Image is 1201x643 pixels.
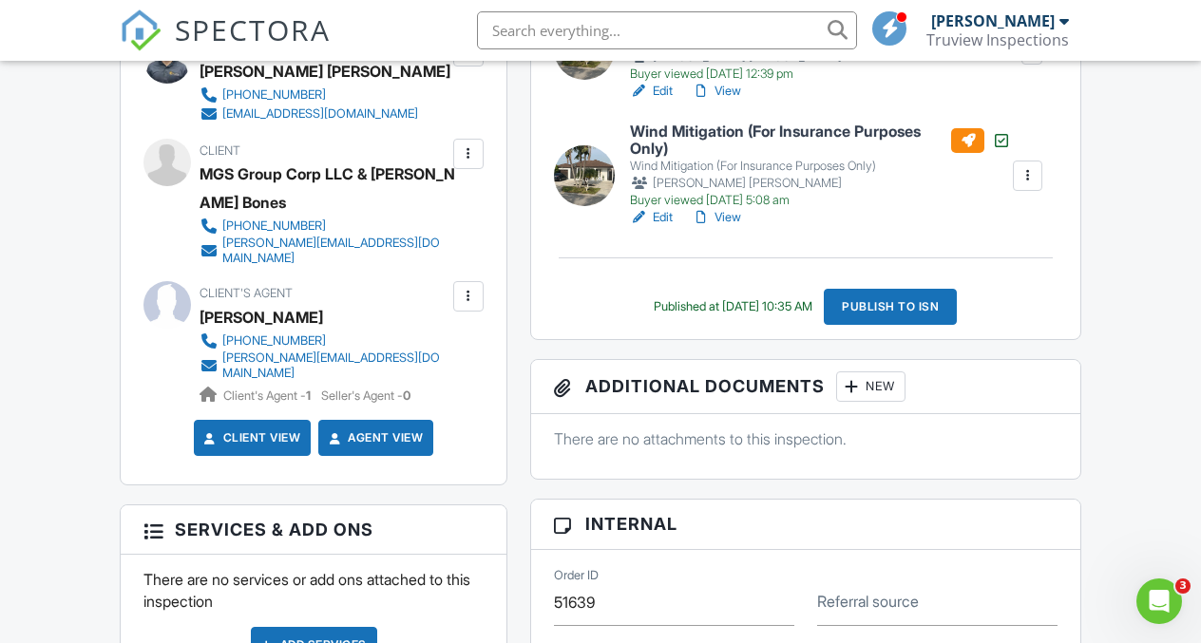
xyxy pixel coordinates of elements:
a: Edit [630,82,673,101]
a: [PERSON_NAME][EMAIL_ADDRESS][DOMAIN_NAME] [200,350,448,381]
a: [EMAIL_ADDRESS][DOMAIN_NAME] [200,104,435,123]
input: Search everything... [477,11,857,49]
a: [PERSON_NAME] [200,303,323,331]
strong: 1 [306,388,311,403]
div: [PERSON_NAME] [931,11,1055,30]
a: [PHONE_NUMBER] [200,85,435,104]
a: SPECTORA [120,26,331,66]
span: 3 [1175,578,1191,594]
h3: Additional Documents [531,360,1080,414]
div: Buyer viewed [DATE] 5:08 am [630,193,1011,208]
img: The Best Home Inspection Software - Spectora [120,9,162,51]
a: View [692,82,741,101]
span: Client [200,143,240,158]
div: New [836,371,906,402]
div: [PHONE_NUMBER] [222,87,326,103]
div: [PHONE_NUMBER] [222,333,326,349]
a: Agent View [325,428,423,447]
p: There are no attachments to this inspection. [554,428,1058,449]
a: [PHONE_NUMBER] [200,331,448,350]
div: [PERSON_NAME][EMAIL_ADDRESS][DOMAIN_NAME] [222,350,448,381]
label: Order ID [554,567,599,584]
h3: Services & Add ons [121,505,505,555]
div: Buyer viewed [DATE] 12:39 pm [630,66,1020,82]
div: Truview Inspections [926,30,1069,49]
a: View [692,208,741,227]
div: [PHONE_NUMBER] [222,218,326,234]
div: Publish to ISN [824,289,957,325]
iframe: Intercom live chat [1136,578,1182,624]
h6: Wind Mitigation (For Insurance Purposes Only) [630,123,1011,157]
a: Client View [200,428,301,447]
div: MGS Group Corp LLC & [PERSON_NAME] Bones [200,160,463,217]
div: [EMAIL_ADDRESS][DOMAIN_NAME] [222,106,418,122]
div: Wind Mitigation (For Insurance Purposes Only) [630,159,1011,174]
a: Wind Mitigation (For Insurance Purposes Only) Wind Mitigation (For Insurance Purposes Only) [PERS... [630,123,1011,208]
a: [PHONE_NUMBER] [200,217,448,236]
div: [PERSON_NAME] [PERSON_NAME] [200,57,450,85]
span: Client's Agent [200,286,293,300]
div: [PERSON_NAME][EMAIL_ADDRESS][DOMAIN_NAME] [222,236,448,266]
span: Client's Agent - [223,388,314,403]
div: Published at [DATE] 10:35 AM [654,299,812,314]
strong: 0 [403,388,410,403]
span: Seller's Agent - [321,388,410,403]
label: Referral source [817,591,919,612]
h3: Internal [531,500,1080,549]
a: Edit [630,208,673,227]
span: SPECTORA [175,9,331,49]
div: [PERSON_NAME] [PERSON_NAME] [630,174,1011,193]
a: [PERSON_NAME][EMAIL_ADDRESS][DOMAIN_NAME] [200,236,448,266]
